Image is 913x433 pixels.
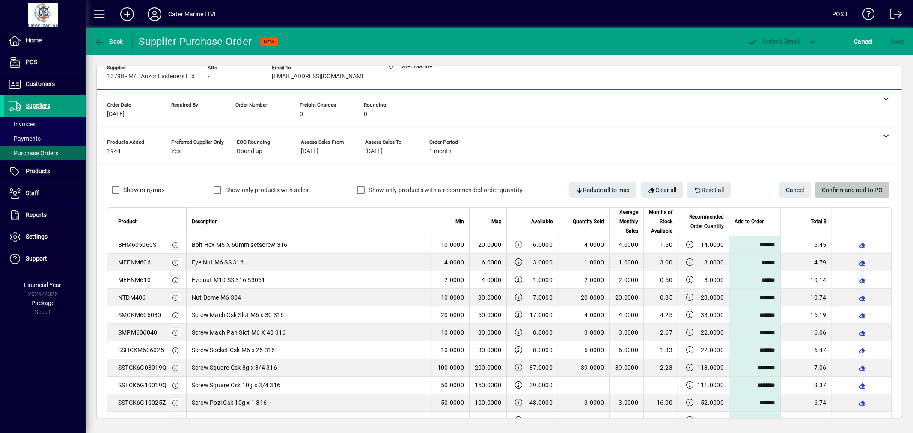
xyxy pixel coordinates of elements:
span: 111.0000 [697,381,724,389]
span: 33.0000 [701,311,724,319]
a: Support [4,248,86,270]
span: S [891,38,894,45]
a: Payments [4,131,86,146]
span: 1944 [107,148,121,155]
span: Support [26,255,47,262]
span: Total $ [811,217,827,226]
span: 3.0000 [585,329,604,336]
td: 2.23 [643,359,678,377]
span: Clear all [648,183,676,197]
button: Cancel [852,34,875,49]
span: Yes [171,148,181,155]
td: 9.37 [780,377,832,394]
app-page-header-button: Back [86,34,133,49]
td: 7.06 [780,359,832,377]
span: 39.0000 [581,364,604,371]
td: 16.06 [780,324,832,341]
span: 1.0000 [533,276,553,284]
span: Months of Stock Available [649,208,672,236]
button: Reduce all to max [569,182,637,198]
div: SMCKM606030 [118,311,161,319]
td: 8.0000 [609,412,643,429]
td: 20.0000 [609,289,643,306]
td: Screw Square Csk 10g x 3/4 316 [186,377,432,394]
td: 50.0000 [469,306,506,324]
td: 30.0000 [469,341,506,359]
span: Min [455,217,464,226]
span: 0 [300,111,303,118]
label: Show only products with a recommended order quantity [367,186,523,194]
td: 10.74 [780,289,832,306]
button: Reset all [687,182,731,198]
span: 4.0000 [585,311,604,318]
span: Financial Year [24,282,62,288]
span: 113.0000 [697,363,724,372]
td: 4.79 [780,254,832,271]
span: 3.0000 [705,258,724,267]
td: Nut Dome M6 304 [186,289,432,306]
div: SSTCKG04010Z [118,416,162,424]
td: 10.0000 [432,324,469,341]
button: Profile [141,6,168,22]
span: 39.0000 [529,381,553,389]
span: 3.0000 [585,399,604,406]
span: 6.0000 [533,240,553,249]
span: 13798 - M/L Anzor Fasteners Ltd [107,73,195,80]
td: Screw Socket Csk M6 x 25 316 [186,341,432,359]
span: Product [118,217,137,226]
td: Screw Square Csk 8g x 3/4 316 [186,359,432,377]
a: Invoices [4,117,86,131]
td: 20.0000 [432,306,469,324]
span: Reset all [694,183,724,197]
span: 2.0000 [585,276,604,283]
div: NTDM406 [118,293,146,302]
td: 150.0000 [469,377,506,394]
span: Recommended Order Quantity [683,212,724,231]
td: 200.0000 [469,359,506,377]
span: Order & Email [748,38,800,45]
span: 14.0000 [701,240,724,249]
td: 39.0000 [609,359,643,377]
td: 10.0000 [432,341,469,359]
a: Home [4,30,86,51]
div: SSTCK6G10025Z [118,398,166,407]
td: 4.0000 [469,271,506,289]
td: 6.0000 [469,254,506,271]
td: 100.0000 [432,359,469,377]
td: 4.0000 [432,254,469,271]
span: [DATE] [301,148,318,155]
button: Clear all [641,182,683,198]
td: Screw Mach Csk Slot M6 x 30 316 [186,306,432,324]
td: 0.50 [643,271,678,289]
span: Home [26,37,42,44]
span: 99.0000 [529,416,553,424]
td: 10.0000 [432,236,469,254]
span: 8.0000 [585,417,604,424]
span: 8.0000 [533,346,553,354]
td: Screw Mach Pan Slot M6 X 40 316 [186,324,432,341]
span: 1.0000 [585,259,604,266]
a: Customers [4,74,86,95]
td: 16.00 [643,394,678,412]
span: 87.0000 [529,363,553,372]
div: POS3 [832,7,848,21]
td: 16.19 [780,306,832,324]
span: 48.0000 [529,398,553,407]
span: NEW [264,39,274,44]
span: 23.0000 [701,293,724,302]
td: Screw Pozi Csk 10g x 1 316 [186,394,432,412]
td: 20.0000 [469,236,506,254]
span: Products [26,168,50,175]
label: Show min/max [122,186,165,194]
td: 6.74 [780,394,832,412]
span: [EMAIL_ADDRESS][DOMAIN_NAME] [272,73,367,80]
span: 6.0000 [585,347,604,353]
span: Max [491,217,501,226]
span: Quantity Sold [573,217,604,226]
span: Cancel [854,35,873,48]
span: 3.0000 [533,258,553,267]
div: Cater Marine LIVE [168,7,217,21]
td: 50.0000 [432,394,469,412]
a: Knowledge Base [856,2,875,30]
span: 7.0000 [533,293,553,302]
